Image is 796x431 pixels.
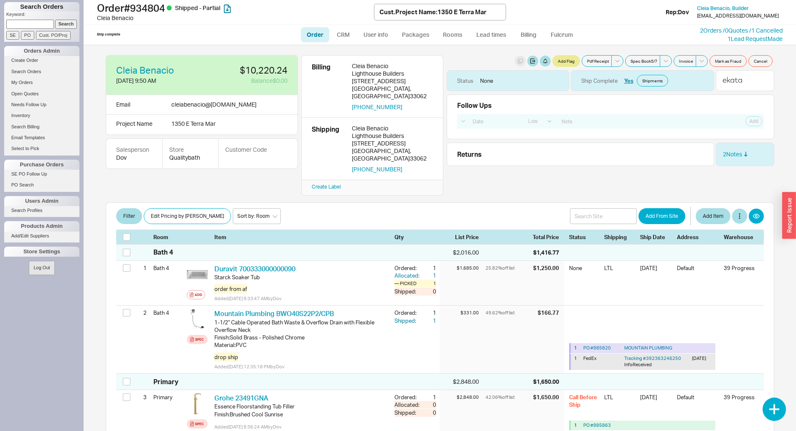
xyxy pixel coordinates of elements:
div: 2 Note s [723,150,748,158]
div: Call Before Ship [569,393,599,408]
a: Billing [514,27,543,42]
button: Allocated:1 [394,272,436,279]
span: InfoReceived [624,362,652,367]
a: PO Search [4,181,79,189]
a: Select to Pick [4,144,79,153]
div: 1350 E Terra Mar [171,120,270,128]
div: Primary [153,390,183,404]
a: Fulcrum [545,27,579,42]
button: Log Out [29,261,54,275]
div: Purchase Orders [4,160,79,170]
div: [DATE] [640,264,672,281]
div: Bath 4 [153,261,183,275]
a: Open Quotes [4,89,79,98]
div: LTL [604,393,635,408]
button: Pdf Receipt [582,55,612,67]
div: 3 [136,390,147,404]
div: Item [214,233,391,241]
h1: Search Orders [4,2,79,11]
div: Store [169,145,211,154]
div: $1,650.00 [533,393,559,401]
div: Billing [312,62,345,111]
a: PO #985863 [583,422,611,428]
input: PO [21,31,34,40]
span: order from af [214,284,247,293]
a: 2Notes [723,150,748,158]
div: Bath 4 [153,247,173,257]
button: Cancel [748,55,773,67]
button: Invoice [674,55,696,67]
div: Total Price [533,233,564,241]
div: 2 [136,306,147,320]
div: [EMAIL_ADDRESS][DOMAIN_NAME] [697,13,779,19]
div: Bath 4 [153,306,183,320]
div: None [569,264,599,281]
span: Shipped - Partial [175,4,220,11]
a: Create Order [4,56,79,65]
div: Ordered: [394,309,421,316]
a: CRM [331,27,356,42]
div: Lighthouse Builders [352,132,433,140]
div: Returns [457,150,710,159]
div: Rep: Dov [666,8,689,16]
div: Ordered: [394,393,421,401]
a: Rooms [437,27,468,42]
div: None [480,77,493,84]
div: 42.06 % off list [486,393,532,401]
a: Search Profiles [4,206,79,215]
div: Qty [394,233,436,241]
a: Inventory [4,111,79,120]
div: 1 [574,345,580,351]
a: Cleia Benacio [116,66,174,75]
div: Users Admin [4,196,79,206]
span: MOUNTAIN PLUMBING [624,345,672,351]
div: Room [153,233,183,241]
div: Lighthouse Builders [352,70,433,77]
div: Project Name [116,120,165,128]
a: Cleia Benacio, Builder [697,5,749,11]
div: [DATE] 9:50 AM [116,77,186,85]
div: Cust. Project Name : 1350 E Terra Mar [379,8,486,16]
div: Ship complete [97,32,120,37]
div: [STREET_ADDRESS] [352,140,433,147]
div: [DATE] [692,355,712,368]
a: Tracking #392363246250 [624,355,681,361]
div: Added [DATE] 9:36:24 AM by Dov [214,423,388,430]
div: Salesperson [116,145,152,154]
div: Balance $0.00 [193,77,287,85]
div: 1 [574,355,580,368]
div: Orders Admin [4,46,79,56]
div: 1 [421,309,436,316]
div: Add [195,291,202,298]
div: $1,416.77 [533,248,559,257]
button: Add From Site [638,208,685,224]
a: SE PO Follow Up [4,170,79,179]
div: $1,685.00 [440,264,479,272]
button: Spec Book5/7 [625,55,660,67]
div: 39 Progress [724,393,757,401]
a: Search Orders [4,67,79,76]
a: Spec [187,419,208,428]
div: 1 [421,272,436,279]
a: Email Templates [4,133,79,142]
div: Shipping [604,233,635,241]
div: $1,250.00 [533,264,559,272]
button: [PHONE_NUMBER] [352,103,402,111]
div: Ship Date [640,233,672,241]
input: SE [6,31,19,40]
a: 2Orders /0Quotes /1 Cancelled [700,27,783,34]
div: Dov [116,153,152,162]
div: Ordered: [394,264,421,272]
span: Add Item [703,211,723,221]
div: [GEOGRAPHIC_DATA] , [GEOGRAPHIC_DATA] 33062 [352,85,433,100]
button: Edit Pricing by [PERSON_NAME] [144,208,231,224]
div: 1-1/2" Cable Operated Bath Waste & Overflow Drain with Flexible Overflow Neck [214,319,388,334]
a: My Orders [4,78,79,87]
a: Packages [396,27,435,42]
a: Needs Follow Up [4,100,79,109]
div: 0 [421,409,436,416]
input: Note [557,116,704,127]
a: Duravit 700333000000090 [214,265,295,273]
input: Search [55,20,77,28]
div: Added [DATE] 9:33:47 AM by Dov [214,295,388,302]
